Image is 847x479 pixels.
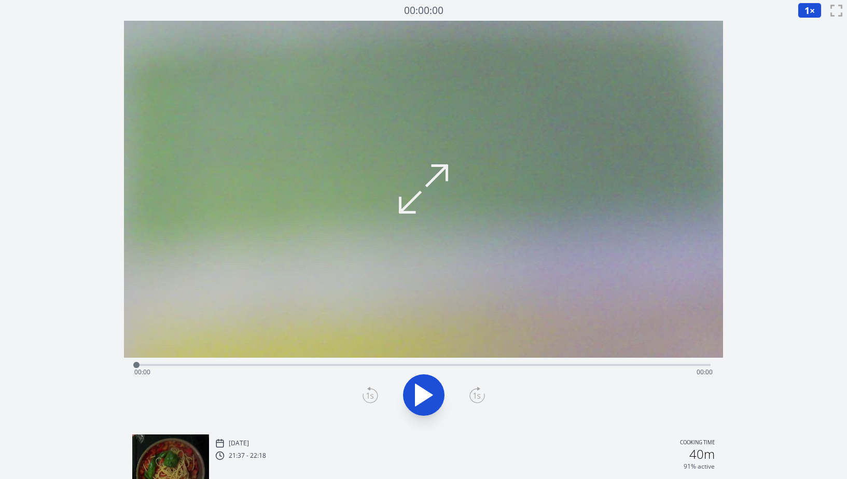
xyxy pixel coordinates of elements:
[798,3,822,18] button: 1×
[680,439,715,448] p: Cooking time
[689,448,715,460] h2: 40m
[697,368,713,376] span: 00:00
[804,4,810,17] span: 1
[684,462,715,471] p: 91% active
[404,3,443,18] a: 00:00:00
[229,452,266,460] p: 21:37 - 22:18
[229,439,249,447] p: [DATE]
